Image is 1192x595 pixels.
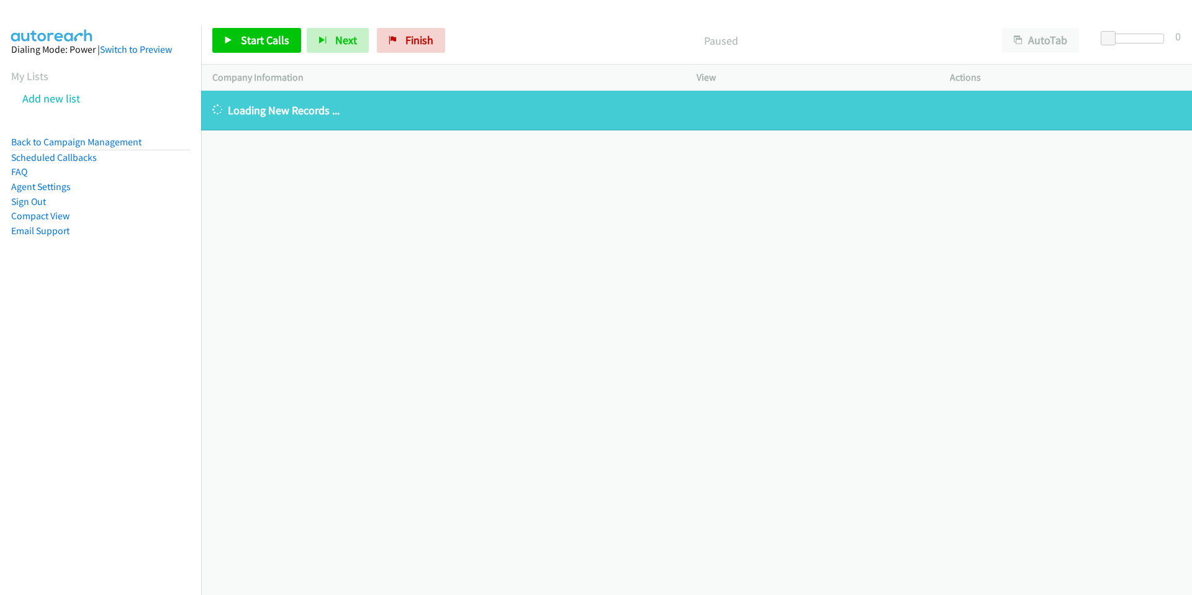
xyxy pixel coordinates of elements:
p: Actions [950,70,1181,85]
span: Next [335,33,357,47]
button: AutoTab [1002,28,1079,53]
a: Add new list [22,91,80,106]
div: Dialing Mode: Power | [11,42,190,57]
a: Back to Campaign Management [11,136,142,148]
a: Switch to Preview [100,43,172,55]
a: Compact View [11,210,70,222]
p: Loading New Records ... [212,102,1181,119]
a: Finish [377,28,445,53]
a: Email Support [11,225,70,237]
button: Next [307,28,369,53]
a: Sign Out [11,196,46,207]
span: Start Calls [241,33,289,47]
a: Start Calls [212,28,301,53]
a: Scheduled Callbacks [11,152,97,163]
a: Agent Settings [11,181,71,193]
p: View [697,70,928,85]
p: Company Information [212,70,674,85]
a: FAQ [11,166,27,178]
span: Finish [405,33,433,47]
p: Paused [462,32,980,49]
div: Delay between calls (in seconds) [1107,34,1164,43]
div: 0 [1175,28,1181,45]
a: My Lists [11,69,48,83]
